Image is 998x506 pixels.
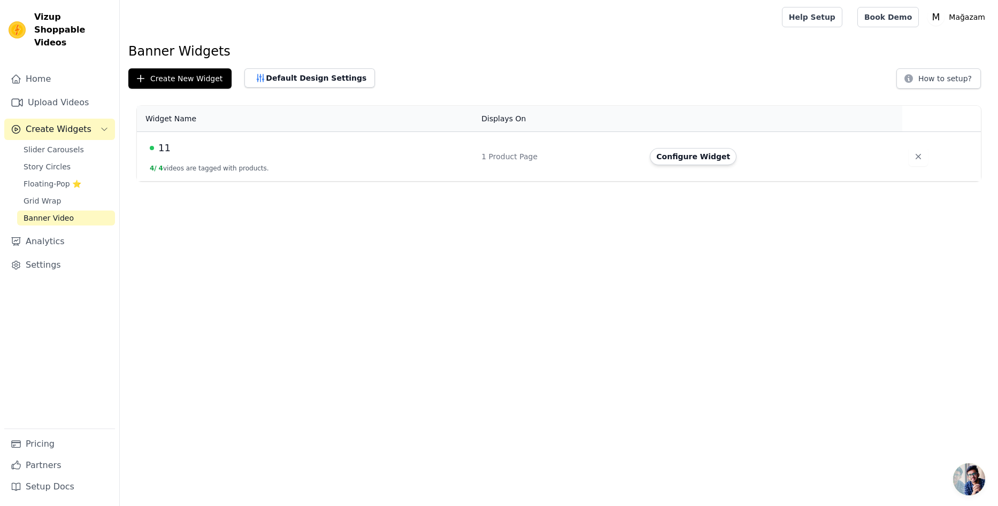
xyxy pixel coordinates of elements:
span: Grid Wrap [24,196,61,206]
a: How to setup? [896,76,981,86]
button: How to setup? [896,68,981,89]
div: Açık sohbet [953,463,985,495]
span: Create Widgets [26,123,91,136]
span: 11 [158,141,171,155]
a: Settings [4,254,115,276]
button: Delete widget [909,147,928,166]
button: M Mağazam [927,7,989,27]
th: Displays On [475,106,643,132]
button: Create New Widget [128,68,232,89]
img: Vizup [9,21,26,38]
span: Story Circles [24,161,71,172]
button: Default Design Settings [244,68,375,88]
a: Slider Carousels [17,142,115,157]
span: Slider Carousels [24,144,84,155]
th: Widget Name [137,106,475,132]
a: Story Circles [17,159,115,174]
a: Pricing [4,433,115,455]
span: Live Published [150,146,154,150]
text: M [932,12,940,22]
p: Mağazam [945,7,989,27]
span: 4 [159,165,163,172]
h1: Banner Widgets [128,43,989,60]
span: 4 / [150,165,157,172]
div: 1 Product Page [481,151,637,162]
span: Banner Video [24,213,74,223]
a: Book Demo [857,7,919,27]
a: Setup Docs [4,476,115,497]
a: Banner Video [17,211,115,225]
a: Home [4,68,115,90]
span: Floating-Pop ⭐ [24,178,81,189]
a: Help Setup [782,7,842,27]
a: Upload Videos [4,92,115,113]
a: Floating-Pop ⭐ [17,176,115,191]
button: Create Widgets [4,119,115,140]
button: 4/ 4videos are tagged with products. [150,164,269,173]
a: Grid Wrap [17,193,115,208]
a: Analytics [4,231,115,252]
a: Partners [4,455,115,476]
span: Vizup Shoppable Videos [34,11,111,49]
button: Configure Widget [650,148,736,165]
